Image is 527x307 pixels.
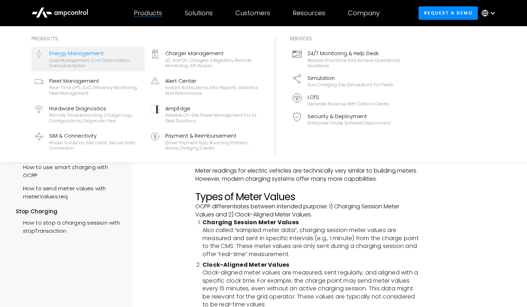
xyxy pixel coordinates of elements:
[49,77,142,85] div: Fleet Management
[49,105,142,112] div: Hardware Diagnostics
[165,58,258,69] div: AC and DC chargers integration, remote monitoring, API access
[148,74,261,99] a: Alert CenterInstant notifications, error reports, statistics and performance
[290,110,403,129] a: Security & DeploymentEnterprise-grade software deployment
[307,120,390,126] div: Enterprise-grade software deployment
[348,9,380,17] div: Company
[165,105,258,112] div: AmpEdge
[307,101,389,107] div: Generate revenue with carbon credits
[31,74,145,99] a: Fleet ManagementReal-time GPS, SoC, efficiency monitoring, fleet management
[31,102,145,127] a: Hardware DiagnosticsRemote troubleshooting, charger logs, configurations, diagnostic files
[16,208,121,215] div: Stop Charging
[49,50,142,57] div: Energy Management
[165,140,258,151] div: Driver Payment App, Roaming Partners, Home Charging Credits
[134,9,162,17] div: Products
[148,47,261,71] a: Charger ManagementAC and DC chargers integration, remote monitoring, API access
[49,58,142,69] div: Load management, cost optimization, oversubscription
[31,129,145,154] a: SIM & ConnectivityRouter Solutions, SIM Cards, Secure Data Connection
[202,219,419,258] li: Also called “sampled meter data”, charging session meter values are measured and sent in specific...
[290,71,403,91] a: SimulationRun charging site simulations for fleets
[290,47,403,71] a: 24/7 Monitoring & Help DeskReduce downtime and achieve operational excellence
[307,93,389,101] div: LCFS
[290,35,403,42] div: Services
[235,9,270,17] div: Customers
[165,132,258,140] div: Payment & Reimbursement
[165,112,258,123] div: Reliable On-site Power Management for EV Fleet Solutions
[49,85,142,96] div: Real-time GPS, SoC, efficiency monitoring, fleet management
[16,181,121,202] a: How to send meter values with meterValues.req
[16,215,121,237] a: How to stop a charging session with stopTransaction
[195,203,419,219] p: OCPP differentiates between intended purpose: 1) Charging Session Meter Values and 2) Clock-Align...
[31,35,261,42] div: Products
[49,140,142,151] div: Router Solutions, SIM Cards, Secure Data Connection
[293,9,325,17] div: Resources
[49,112,142,123] div: Remote troubleshooting, charger logs, configurations, diagnostic files
[307,58,400,69] div: Reduce downtime and achieve operational excellence
[195,159,419,167] p: ‍
[418,6,478,19] a: Request a demo
[165,85,258,96] div: Instant notifications, error reports, statistics and performance
[195,191,419,203] h2: Types of Meter Values
[165,50,258,57] div: Charger Management
[148,129,261,154] a: Payment & ReimbursementDriver Payment App, Roaming Partners, Home Charging Credits
[195,167,419,183] p: Meter readings for electric vehicles are technically very similar to building meters. However, mo...
[202,261,289,269] strong: Clock-Aligned Meter Values
[307,112,390,120] div: Security & Deployment
[49,132,142,140] div: SIM & Connectivity
[290,91,403,110] a: LCFSGenerate revenue with carbon credits
[307,82,393,88] div: Run charging site simulations for fleets
[31,47,145,71] a: Energy ManagementLoad management, cost optimization, oversubscription
[16,160,121,181] a: How to use smart charging with OCPP
[185,9,213,17] div: Solutions
[148,102,261,127] a: AmpEdgeReliable On-site Power Management for EV Fleet Solutions
[165,77,258,85] div: Alert Center
[307,74,393,82] div: Simulation
[307,50,400,57] div: 24/7 Monitoring & Help Desk
[195,183,419,191] p: ‍
[202,218,299,226] strong: Charging Session Meter Values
